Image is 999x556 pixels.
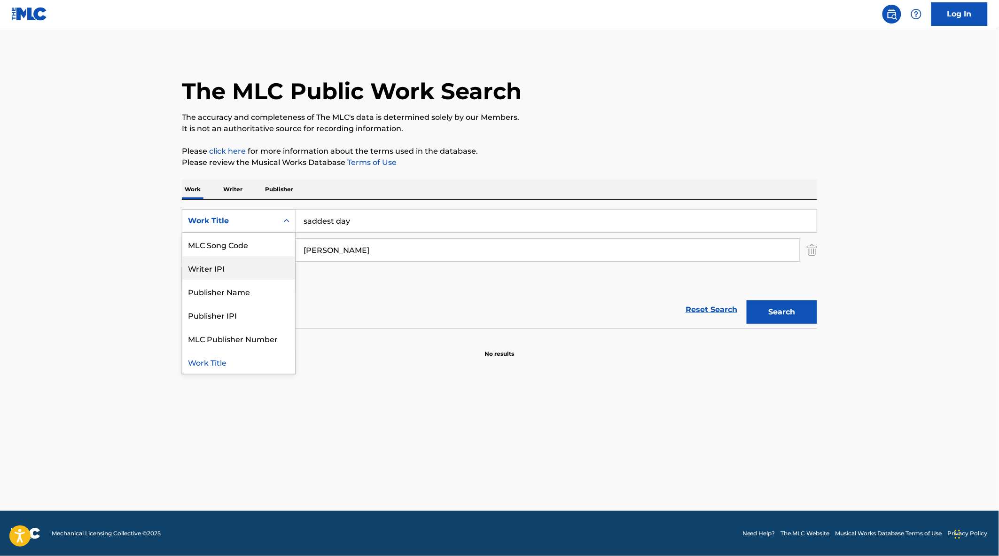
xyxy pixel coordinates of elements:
[952,511,999,556] iframe: Chat Widget
[182,77,522,105] h1: The MLC Public Work Search
[11,528,40,539] img: logo
[182,112,817,123] p: The accuracy and completeness of The MLC's data is determined solely by our Members.
[182,256,295,280] div: Writer IPI
[886,8,898,20] img: search
[209,147,246,156] a: click here
[747,300,817,324] button: Search
[345,158,397,167] a: Terms of Use
[182,209,817,329] form: Search Form
[835,529,942,538] a: Musical Works Database Terms of Use
[188,215,273,227] div: Work Title
[182,233,295,256] div: MLC Song Code
[262,180,296,199] p: Publisher
[182,180,203,199] p: Work
[911,8,922,20] img: help
[182,123,817,134] p: It is not an authoritative source for recording information.
[182,350,295,374] div: Work Title
[742,529,775,538] a: Need Help?
[907,5,926,23] div: Help
[182,146,817,157] p: Please for more information about the terms used in the database.
[948,529,988,538] a: Privacy Policy
[182,303,295,327] div: Publisher IPI
[182,157,817,168] p: Please review the Musical Works Database
[807,238,817,262] img: Delete Criterion
[182,280,295,303] div: Publisher Name
[11,7,47,21] img: MLC Logo
[955,520,960,548] div: Drag
[182,327,295,350] div: MLC Publisher Number
[681,299,742,320] a: Reset Search
[781,529,830,538] a: The MLC Website
[220,180,245,199] p: Writer
[52,529,161,538] span: Mechanical Licensing Collective © 2025
[485,338,515,358] p: No results
[931,2,988,26] a: Log In
[882,5,901,23] a: Public Search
